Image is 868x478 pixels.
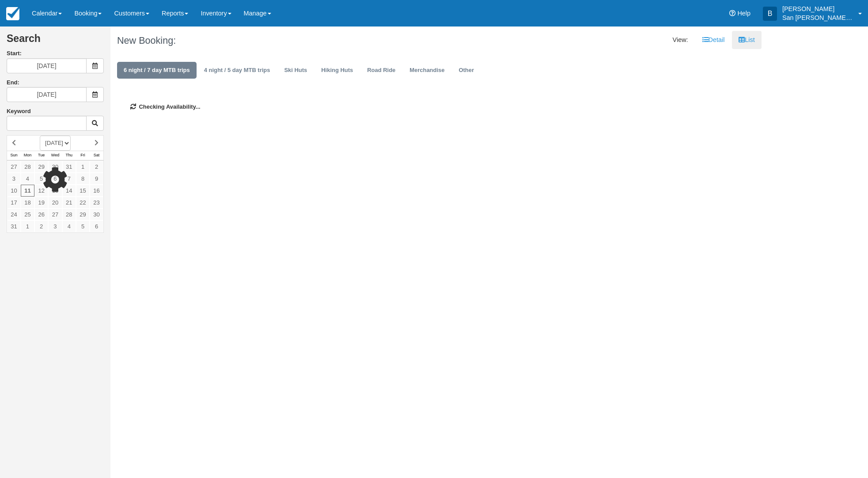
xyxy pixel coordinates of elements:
a: 4 night / 5 day MTB trips [197,62,277,79]
p: San [PERSON_NAME] Hut Systems [782,13,853,22]
i: Help [729,10,735,16]
img: checkfront-main-nav-mini-logo.png [6,7,19,20]
div: Checking Availability... [117,90,755,125]
li: View: [666,31,695,49]
h1: New Booking: [117,35,429,46]
div: B [763,7,777,21]
button: Keyword Search [86,116,104,131]
p: [PERSON_NAME] [782,4,853,13]
a: Other [452,62,481,79]
label: Keyword [7,108,31,114]
a: 6 night / 7 day MTB trips [117,62,197,79]
a: Merchandise [403,62,451,79]
a: Road Ride [360,62,402,79]
a: Detail [696,31,732,49]
a: Ski Huts [277,62,314,79]
a: Hiking Huts [315,62,360,79]
a: 11 [21,185,34,197]
h2: Search [7,33,104,49]
span: Help [737,10,750,17]
label: Start: [7,49,104,58]
label: End: [7,79,19,86]
a: List [732,31,761,49]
